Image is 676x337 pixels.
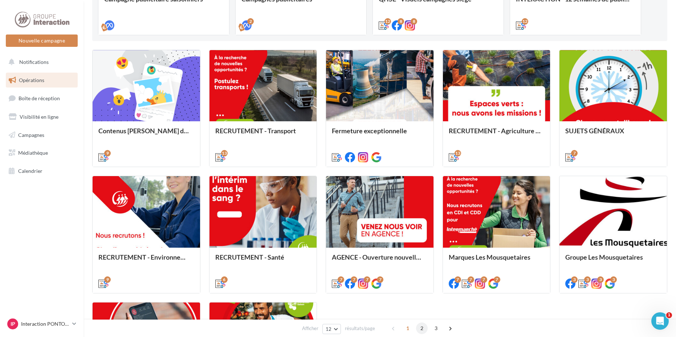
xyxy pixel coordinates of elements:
[571,150,578,157] div: 7
[364,276,370,283] div: 7
[610,276,617,283] div: 3
[19,95,60,101] span: Boîte de réception
[19,77,44,83] span: Opérations
[565,253,661,268] div: Groupe Les Mousquetaires
[326,326,332,332] span: 12
[666,312,672,318] span: 1
[6,34,78,47] button: Nouvelle campagne
[332,127,428,142] div: Fermeture exceptionnelle
[416,322,428,334] span: 2
[332,253,428,268] div: AGENCE - Ouverture nouvelle agence
[597,276,604,283] div: 3
[455,150,461,157] div: 13
[468,276,474,283] div: 7
[11,320,15,328] span: IP
[384,18,391,25] div: 12
[338,276,344,283] div: 7
[494,276,500,283] div: 7
[571,276,578,283] div: 3
[18,131,44,138] span: Campagnes
[651,312,669,330] iframe: Intercom live chat
[4,73,79,88] a: Opérations
[221,150,228,157] div: 13
[221,276,228,283] div: 6
[98,253,194,268] div: RECRUTEMENT - Environnement
[215,127,311,142] div: RECRUTEMENT - Transport
[481,276,487,283] div: 7
[565,127,661,142] div: SUJETS GÉNÉRAUX
[21,320,69,328] p: Interaction PONTOISE
[449,127,545,142] div: RECRUTEMENT - Agriculture / Espaces verts
[4,163,79,179] a: Calendrier
[247,18,254,25] div: 2
[449,253,545,268] div: Marques Les Mousquetaires
[322,324,341,334] button: 12
[430,322,442,334] span: 3
[4,127,79,143] a: Campagnes
[19,59,49,65] span: Notifications
[20,114,58,120] span: Visibilité en ligne
[455,276,461,283] div: 7
[104,150,111,157] div: 9
[4,90,79,106] a: Boîte de réception
[302,325,318,332] span: Afficher
[522,18,528,25] div: 12
[345,325,375,332] span: résultats/page
[4,54,76,70] button: Notifications
[6,317,78,331] a: IP Interaction PONTOISE
[18,150,48,156] span: Médiathèque
[215,253,311,268] div: RECRUTEMENT - Santé
[98,127,194,142] div: Contenus [PERSON_NAME] dans un esprit estival
[4,109,79,125] a: Visibilité en ligne
[4,145,79,161] a: Médiathèque
[377,276,383,283] div: 7
[398,18,404,25] div: 8
[402,322,414,334] span: 1
[18,168,42,174] span: Calendrier
[351,276,357,283] div: 7
[411,18,417,25] div: 8
[104,276,111,283] div: 9
[584,276,591,283] div: 3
